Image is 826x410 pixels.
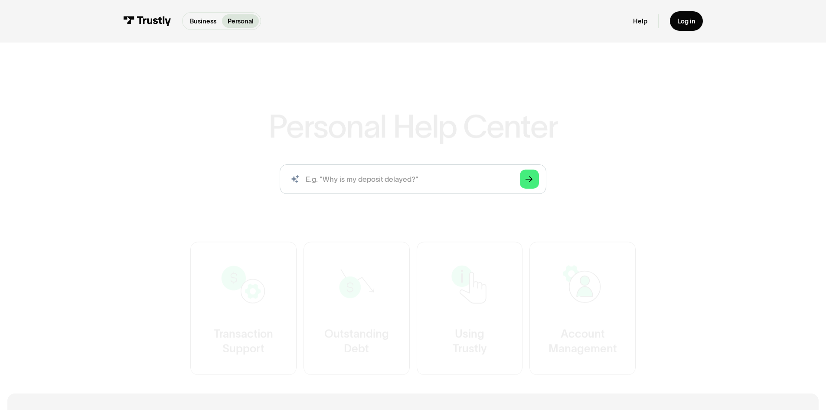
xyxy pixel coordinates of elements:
[222,14,259,28] a: Personal
[304,242,410,375] a: OutstandingDebt
[670,11,703,31] a: Log in
[190,16,216,26] p: Business
[123,16,171,26] img: Trustly Logo
[268,110,557,142] h1: Personal Help Center
[190,242,297,375] a: TransactionSupport
[633,17,647,25] a: Help
[214,327,273,357] div: Transaction Support
[529,242,636,375] a: AccountManagement
[417,242,523,375] a: UsingTrustly
[228,16,254,26] p: Personal
[280,164,546,194] input: search
[324,327,389,357] div: Outstanding Debt
[677,17,695,25] div: Log in
[548,327,617,357] div: Account Management
[184,14,222,28] a: Business
[452,327,486,357] div: Using Trustly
